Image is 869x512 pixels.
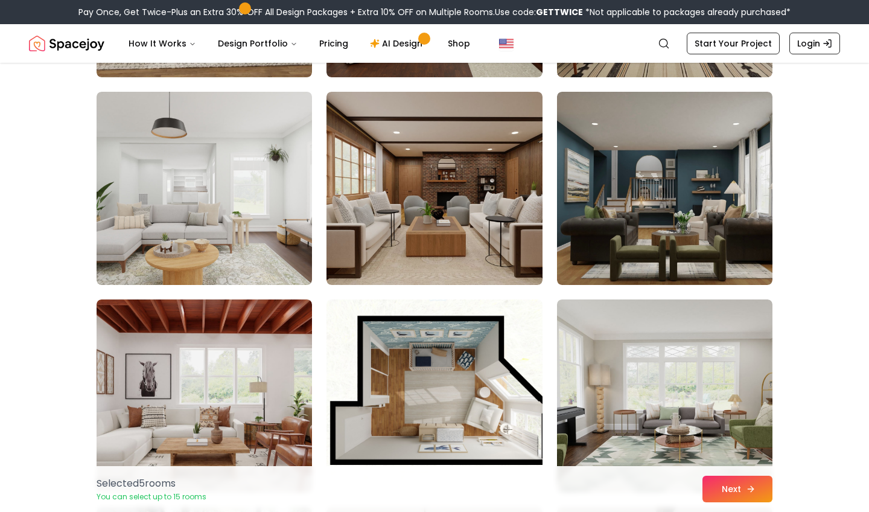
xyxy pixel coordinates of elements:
p: Selected 5 room s [97,476,206,491]
button: Design Portfolio [208,31,307,56]
a: Login [789,33,840,54]
a: Pricing [310,31,358,56]
nav: Global [29,24,840,63]
p: You can select up to 15 rooms [97,492,206,502]
img: Room room-50 [326,299,542,493]
button: How It Works [119,31,206,56]
img: Room room-47 [326,92,542,285]
img: United States [499,36,514,51]
a: Start Your Project [687,33,780,54]
a: AI Design [360,31,436,56]
b: GETTWICE [536,6,583,18]
img: Room room-46 [97,92,312,285]
a: Spacejoy [29,31,104,56]
img: Room room-49 [97,299,312,493]
button: Next [702,476,772,502]
img: Spacejoy Logo [29,31,104,56]
span: Use code: [495,6,583,18]
a: Shop [438,31,480,56]
img: Room room-51 [557,299,772,493]
span: *Not applicable to packages already purchased* [583,6,791,18]
div: Pay Once, Get Twice-Plus an Extra 30% OFF All Design Packages + Extra 10% OFF on Multiple Rooms. [78,6,791,18]
nav: Main [119,31,480,56]
img: Room room-48 [557,92,772,285]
